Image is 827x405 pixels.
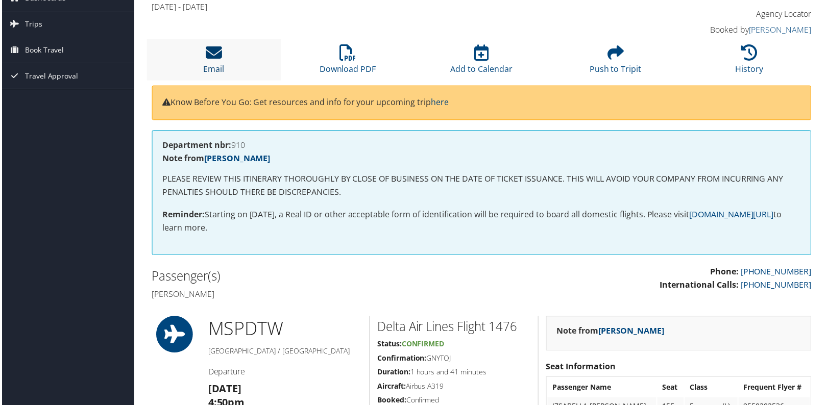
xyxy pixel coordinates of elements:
strong: Confirmation: [377,355,427,364]
span: Confirmed [402,340,445,350]
h4: 910 [161,141,802,149]
a: [DOMAIN_NAME][URL] [691,210,775,221]
h4: [DATE] - [DATE] [151,1,644,12]
strong: Note from [557,326,666,338]
a: Email [202,50,223,74]
a: Download PDF [319,50,376,74]
h2: Passenger(s) [151,268,474,286]
a: [PERSON_NAME] [203,153,270,164]
strong: Department nbr: [161,140,230,151]
p: Know Before You Go: Get resources and info for your upcoming trip [161,96,802,110]
h2: Delta Air Lines Flight 1476 [377,319,531,337]
p: PLEASE REVIEW THIS ITINERARY THOROUGHLY BY CLOSE OF BUSINESS ON THE DATE OF TICKET ISSUANCE. THIS... [161,173,802,199]
strong: Phone: [712,267,740,278]
span: Book Travel [23,37,62,63]
strong: Aircraft: [377,383,406,392]
th: Class [686,379,739,398]
h5: Airbus A319 [377,383,531,393]
strong: Duration: [377,368,410,378]
p: Starting on [DATE], a Real ID or other acceptable form of identification will be required to boar... [161,209,802,235]
span: Trips [23,11,40,37]
a: here [431,97,449,108]
th: Seat [659,379,685,398]
strong: Status: [377,340,402,350]
strong: Note from [161,153,270,164]
strong: Seat Information [547,362,617,373]
h5: [GEOGRAPHIC_DATA] / [GEOGRAPHIC_DATA] [207,347,361,358]
h5: 1 hours and 41 minutes [377,368,531,378]
h5: GNYTOJ [377,355,531,365]
strong: International Calls: [661,280,740,291]
a: [PERSON_NAME] [599,326,666,338]
a: History [737,50,765,74]
h4: Booked by [659,24,813,35]
h1: MSP DTW [207,317,361,343]
th: Passenger Name [548,379,658,398]
strong: [DATE] [207,383,241,397]
a: [PHONE_NUMBER] [742,280,813,291]
span: Travel Approval [23,63,77,89]
th: Frequent Flyer # [740,379,812,398]
h4: Agency Locator [659,8,813,19]
a: [PHONE_NUMBER] [742,267,813,278]
strong: Reminder: [161,210,204,221]
a: Add to Calendar [451,50,513,74]
h4: Departure [207,367,361,378]
a: [PERSON_NAME] [750,24,813,35]
h4: [PERSON_NAME] [151,289,474,300]
a: Push to Tripit [591,50,643,74]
